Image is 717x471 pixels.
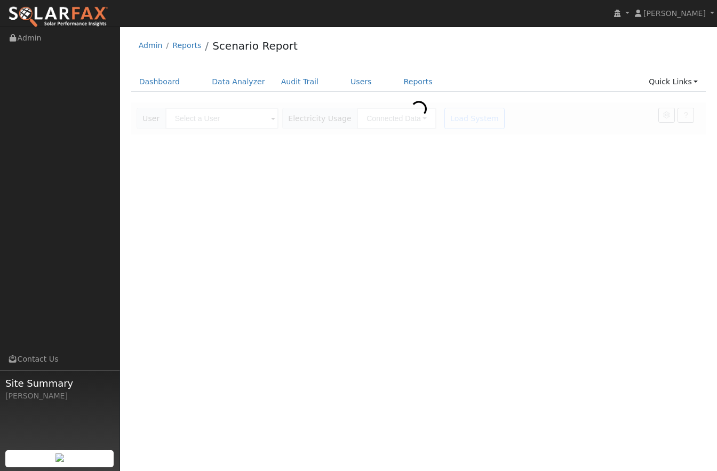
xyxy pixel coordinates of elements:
[212,39,298,52] a: Scenario Report
[273,72,326,92] a: Audit Trail
[5,376,114,390] span: Site Summary
[643,9,706,18] span: [PERSON_NAME]
[204,72,273,92] a: Data Analyzer
[8,6,108,28] img: SolarFax
[5,390,114,402] div: [PERSON_NAME]
[172,41,201,50] a: Reports
[342,72,380,92] a: Users
[641,72,706,92] a: Quick Links
[55,453,64,462] img: retrieve
[396,72,441,92] a: Reports
[139,41,163,50] a: Admin
[131,72,188,92] a: Dashboard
